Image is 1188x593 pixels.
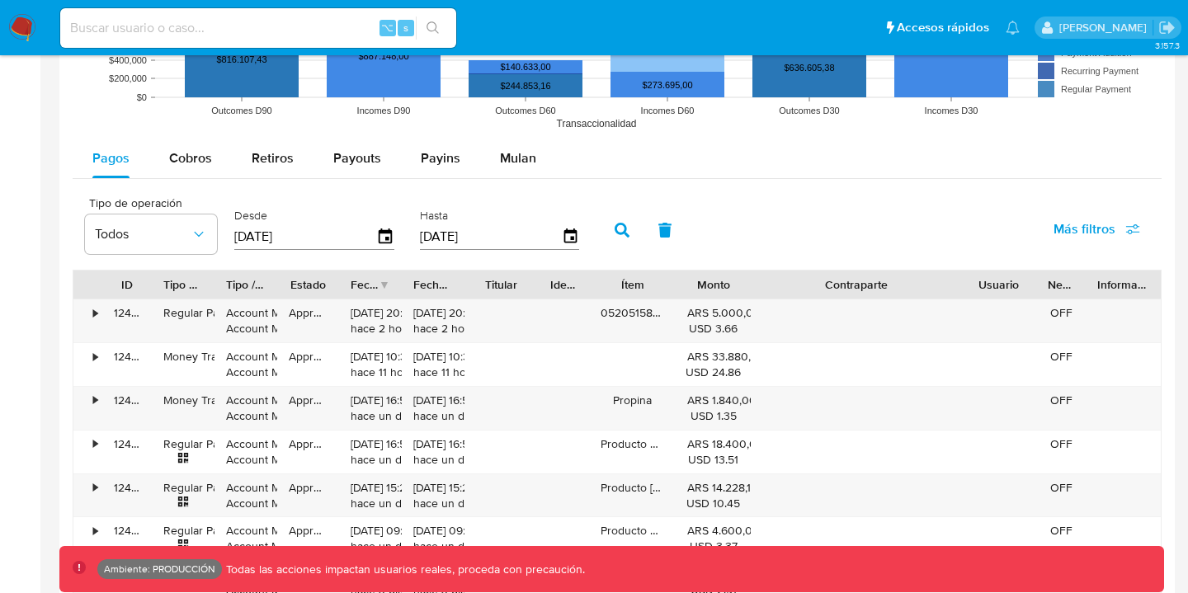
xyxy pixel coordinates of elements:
[1155,39,1180,52] span: 3.157.3
[897,19,989,36] span: Accesos rápidos
[416,16,450,40] button: search-icon
[1059,20,1153,35] p: franco.barberis@mercadolibre.com
[60,17,456,39] input: Buscar usuario o caso...
[222,562,585,577] p: Todas las acciones impactan usuarios reales, proceda con precaución.
[104,566,215,572] p: Ambiente: PRODUCCIÓN
[403,20,408,35] span: s
[1006,21,1020,35] a: Notificaciones
[1158,19,1176,36] a: Salir
[381,20,394,35] span: ⌥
